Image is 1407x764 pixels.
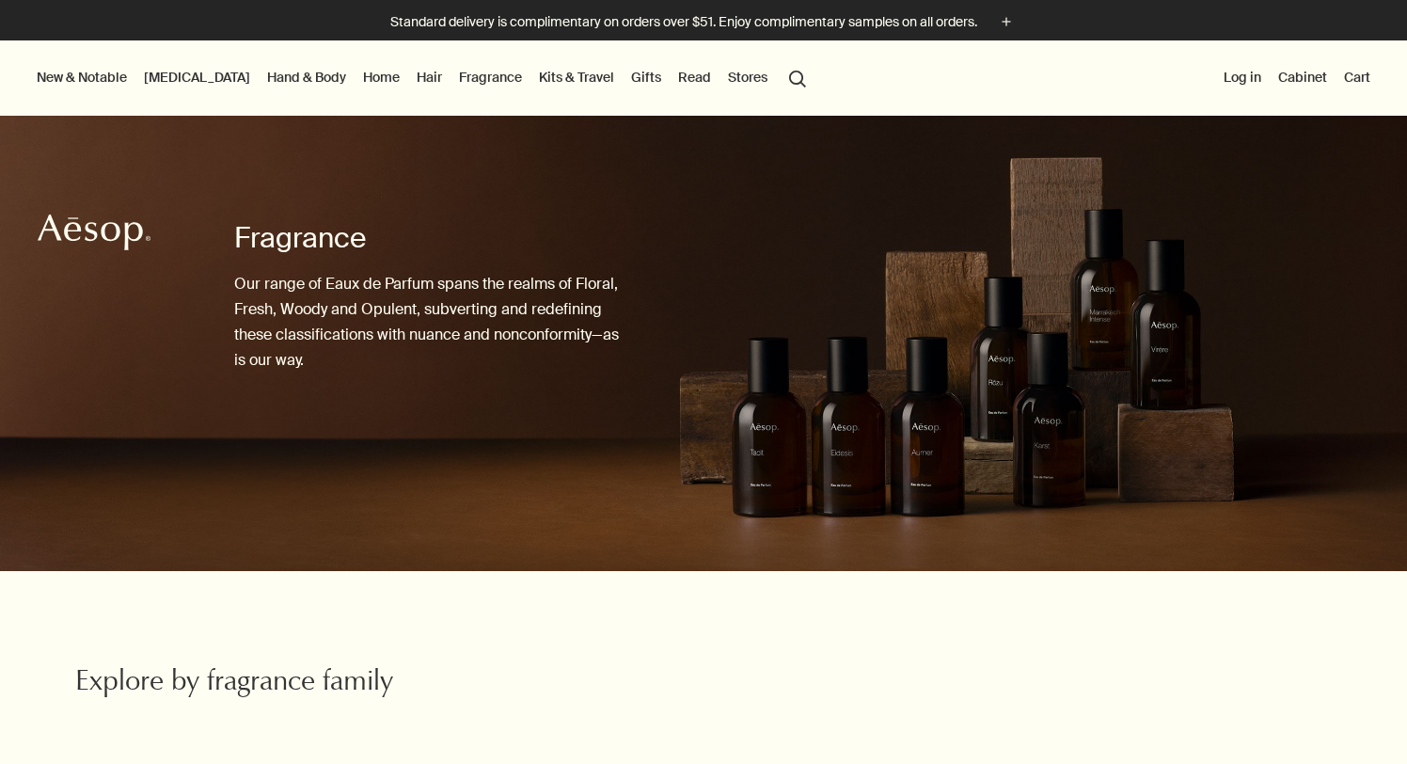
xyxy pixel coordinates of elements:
button: Standard delivery is complimentary on orders over $51. Enjoy complimentary samples on all orders. [390,11,1017,33]
p: Our range of Eaux de Parfum spans the realms of Floral, Fresh, Woody and Opulent, subverting and ... [234,271,628,374]
a: Cabinet [1274,65,1331,89]
h1: Fragrance [234,219,628,257]
nav: supplementary [1220,40,1374,116]
button: Open search [781,59,814,95]
a: Read [674,65,715,89]
p: Standard delivery is complimentary on orders over $51. Enjoy complimentary samples on all orders. [390,12,977,32]
a: Aesop [33,209,155,261]
a: Hand & Body [263,65,350,89]
a: Hair [413,65,446,89]
a: Fragrance [455,65,526,89]
button: Log in [1220,65,1265,89]
button: Stores [724,65,771,89]
button: New & Notable [33,65,131,89]
a: Kits & Travel [535,65,618,89]
nav: primary [33,40,814,116]
a: [MEDICAL_DATA] [140,65,254,89]
a: Gifts [627,65,665,89]
a: Home [359,65,403,89]
button: Cart [1340,65,1374,89]
svg: Aesop [38,214,150,251]
h2: Explore by fragrance family [75,665,494,703]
